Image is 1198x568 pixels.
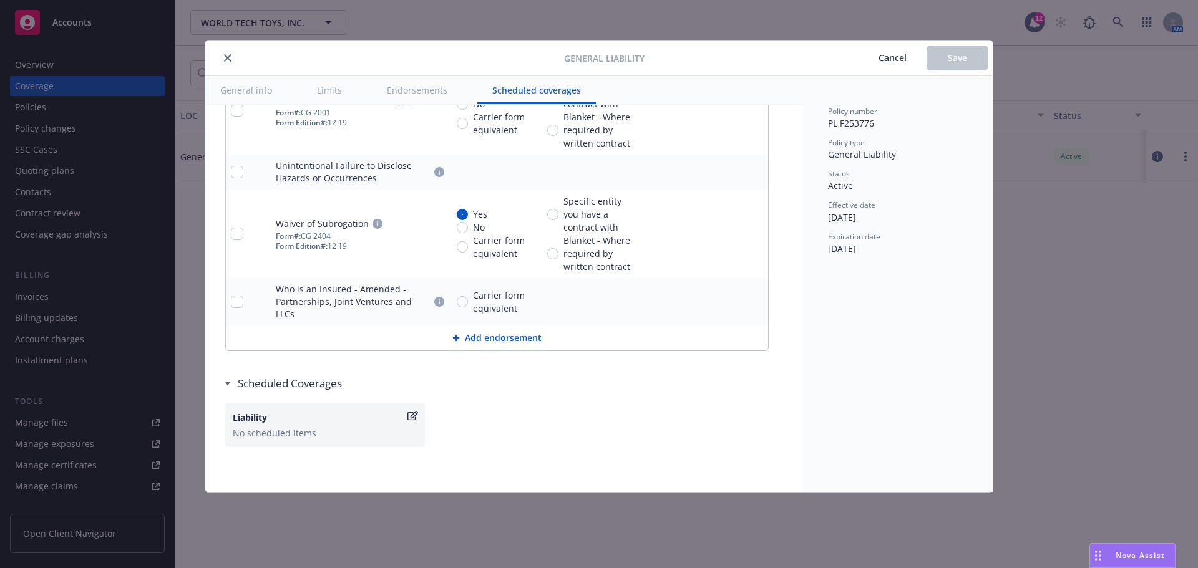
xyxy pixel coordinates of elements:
span: General Liability [564,52,645,65]
span: [DATE] [828,243,856,254]
span: Effective date [828,200,875,210]
a: remove [748,294,763,309]
a: circleInformation [370,216,385,231]
span: Carrier form equivalent [473,289,537,315]
button: Scheduled coverages [477,76,596,104]
span: Expiration date [828,231,880,242]
div: Waiver of Subrogation [276,218,369,230]
a: pencil [726,226,741,241]
input: Blanket - Where required by written contract [547,125,558,136]
span: Form #: [276,107,301,118]
button: Save [927,46,988,70]
input: Blanket - Where required by written contract [547,248,558,259]
span: Cancel [879,52,907,64]
input: No [457,222,468,233]
span: Policy number [828,106,877,117]
span: Blanket - Where required by written contract [563,110,633,150]
div: 12 19 [276,118,447,128]
a: circleInformation [432,294,447,309]
div: No scheduled items [233,426,417,440]
span: Form Edition #: [276,117,328,128]
span: PL F253776 [828,117,874,129]
div: 12 19 [276,241,447,251]
button: close [220,51,235,65]
a: pencil [726,165,741,180]
button: Endorsements [372,76,462,104]
span: Policy type [828,137,865,148]
a: remove [748,165,763,180]
input: Carrier form equivalent [457,118,468,129]
button: Cancel [858,46,927,70]
a: remove [748,226,763,241]
input: Specific entity you have a contract with [547,209,558,220]
span: Save [948,52,967,64]
div: Who is an Insured - Amended - Partnerships, Joint Ventures and LLCs [276,283,431,320]
div: CG 2001 [276,108,447,118]
span: No [473,221,485,234]
span: Form Edition #: [276,241,328,251]
button: Nova Assist [1089,543,1176,568]
span: Nova Assist [1116,550,1165,561]
span: Active [828,180,853,191]
button: LiabilityNo scheduled items [225,403,425,447]
span: Carrier form equivalent [473,110,537,137]
input: Yes [457,209,468,220]
span: General Liability [828,148,896,160]
span: Status [828,168,850,179]
button: Limits [302,76,357,104]
span: [DATE] [828,211,856,223]
span: Blanket - Where required by written contract [563,234,633,273]
span: Yes [473,208,487,221]
input: Carrier form equivalent [457,241,468,253]
a: circleInformation [432,165,447,180]
button: Add endorsement [226,325,768,350]
span: Specific entity you have a contract with [563,195,633,234]
div: CG 2404 [276,231,447,241]
span: Form #: [276,231,301,241]
span: Carrier form equivalent [473,234,537,260]
div: Scheduled Coverages [225,376,783,391]
input: Carrier form equivalent [457,296,468,307]
a: remove [748,103,763,118]
a: pencil [726,103,741,118]
a: pencil [726,294,741,309]
div: Drag to move [1090,544,1106,567]
button: General info [205,76,287,104]
div: Liability [233,411,405,424]
div: Unintentional Failure to Disclose Hazards or Occurrences [276,160,431,185]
